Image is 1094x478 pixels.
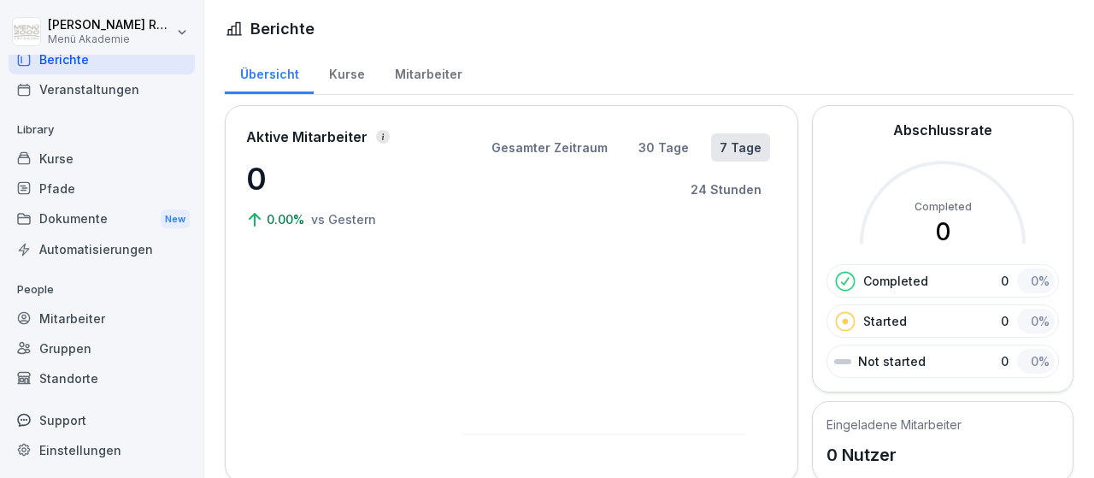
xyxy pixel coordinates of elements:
a: Veranstaltungen [9,74,195,104]
div: Support [9,405,195,435]
p: People [9,276,195,304]
p: Started [863,312,907,330]
button: Gesamter Zeitraum [483,133,616,162]
p: 0.00% [267,210,308,228]
p: vs Gestern [311,210,376,228]
p: Aktive Mitarbeiter [246,127,368,147]
a: Mitarbeiter [379,50,477,94]
div: Dokumente [9,204,195,235]
a: Standorte [9,363,195,393]
button: 24 Stunden [682,175,770,204]
p: Menü Akademie [48,33,173,45]
a: Berichte [9,44,195,74]
a: Automatisierungen [9,234,195,264]
button: 7 Tage [711,133,770,162]
p: 0 Nutzer [826,442,962,468]
button: 30 Tage [630,133,697,162]
p: Completed [863,272,928,290]
a: Übersicht [225,50,314,94]
p: 0 [1001,352,1009,370]
h1: Berichte [250,17,315,40]
a: Mitarbeiter [9,304,195,333]
div: 0 % [1017,309,1055,333]
p: 0 [1001,272,1009,290]
p: Not started [858,352,926,370]
h2: Abschlussrate [893,120,992,140]
a: DokumenteNew [9,204,195,235]
p: 0 [1001,312,1009,330]
p: Library [9,116,195,144]
a: Pfade [9,174,195,204]
a: Kurse [314,50,379,94]
p: [PERSON_NAME] Rolink [48,18,173,32]
p: 0 [246,156,417,202]
a: Gruppen [9,333,195,363]
div: New [161,209,190,229]
div: 0 % [1017,269,1055,293]
h5: Eingeladene Mitarbeiter [826,416,962,434]
a: Kurse [9,144,195,174]
div: 0 % [1017,349,1055,374]
a: Einstellungen [9,435,195,465]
